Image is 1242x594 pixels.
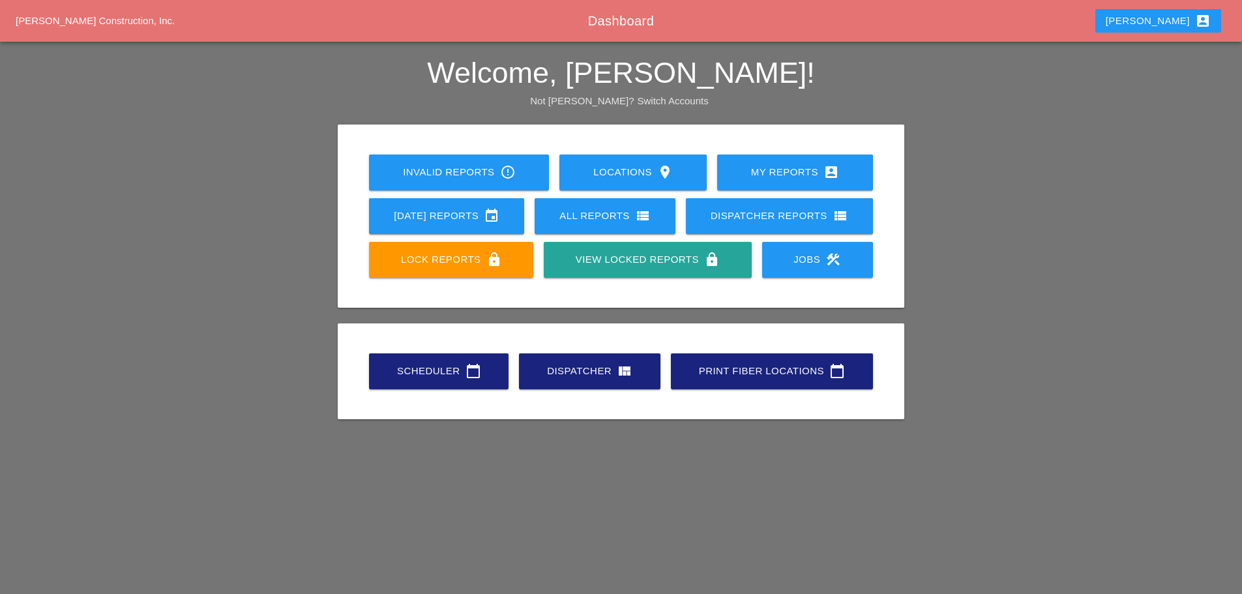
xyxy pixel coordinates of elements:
[390,252,512,267] div: Lock Reports
[559,155,706,190] a: Locations
[617,363,632,379] i: view_quilt
[500,164,516,180] i: error_outline
[390,363,488,379] div: Scheduler
[530,95,634,106] span: Not [PERSON_NAME]?
[738,164,852,180] div: My Reports
[484,208,499,224] i: event
[369,155,549,190] a: Invalid Reports
[638,95,709,106] a: Switch Accounts
[565,252,730,267] div: View Locked Reports
[707,208,852,224] div: Dispatcher Reports
[540,363,640,379] div: Dispatcher
[692,363,852,379] div: Print Fiber Locations
[544,242,751,278] a: View Locked Reports
[369,353,509,389] a: Scheduler
[671,353,873,389] a: Print Fiber Locations
[466,363,481,379] i: calendar_today
[1106,13,1211,29] div: [PERSON_NAME]
[823,164,839,180] i: account_box
[519,353,660,389] a: Dispatcher
[717,155,873,190] a: My Reports
[704,252,720,267] i: lock
[390,208,503,224] div: [DATE] Reports
[390,164,528,180] div: Invalid Reports
[833,208,848,224] i: view_list
[1095,9,1221,33] button: [PERSON_NAME]
[588,14,654,28] span: Dashboard
[16,15,175,26] a: [PERSON_NAME] Construction, Inc.
[657,164,673,180] i: location_on
[369,242,533,278] a: Lock Reports
[686,198,873,234] a: Dispatcher Reports
[369,198,524,234] a: [DATE] Reports
[486,252,502,267] i: lock
[762,242,873,278] a: Jobs
[635,208,651,224] i: view_list
[580,164,685,180] div: Locations
[1195,13,1211,29] i: account_box
[535,198,675,234] a: All Reports
[829,363,845,379] i: calendar_today
[825,252,841,267] i: construction
[555,208,655,224] div: All Reports
[783,252,852,267] div: Jobs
